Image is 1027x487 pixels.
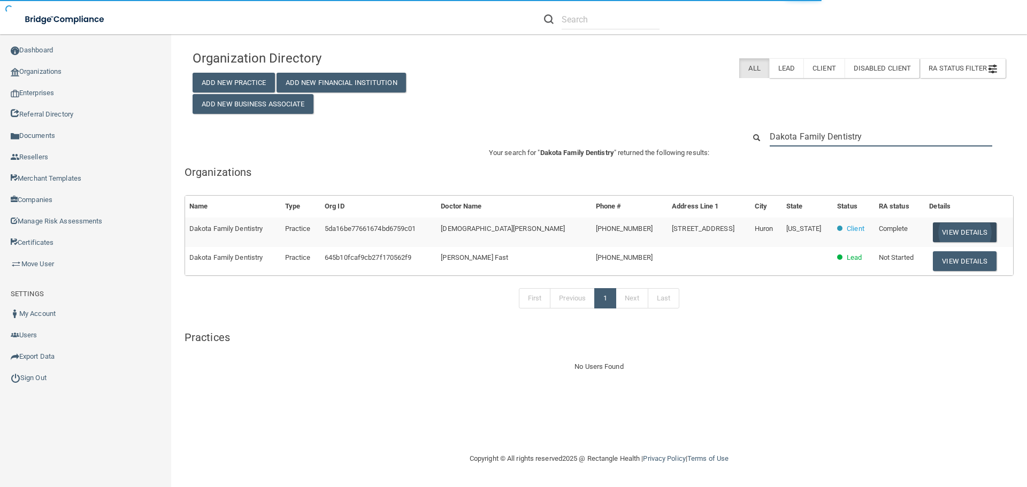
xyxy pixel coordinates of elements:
[11,373,20,383] img: ic_power_dark.7ecde6b1.png
[277,73,406,92] button: Add New Financial Institution
[441,253,508,261] span: [PERSON_NAME] Fast
[193,94,313,114] button: Add New Business Associate
[668,196,750,218] th: Address Line 1
[185,331,1014,343] h5: Practices
[847,222,864,235] p: Client
[441,225,565,233] span: [DEMOGRAPHIC_DATA][PERSON_NAME]
[929,64,997,72] span: RA Status Filter
[185,196,281,218] th: Name
[769,58,803,78] label: Lead
[750,196,782,218] th: City
[404,442,794,476] div: Copyright © All rights reserved 2025 @ Rectangle Health | |
[11,331,19,339] img: icon-users.e205127d.png
[11,47,19,55] img: ic_dashboard_dark.d01f4a41.png
[596,225,653,233] span: [PHONE_NUMBER]
[875,196,925,218] th: RA status
[879,225,908,233] span: Complete
[11,259,21,269] img: briefcase.64adab9b.png
[193,73,275,92] button: Add New Practice
[281,196,320,218] th: Type
[933,251,996,271] button: View Details
[11,352,19,361] img: icon-export.b9366987.png
[11,68,19,76] img: organization-icon.f8decf85.png
[16,9,114,30] img: bridge_compliance_login_screen.278c3ca4.svg
[185,146,1014,159] p: Your search for " " returned the following results:
[687,454,729,462] a: Terms of Use
[596,253,653,261] span: [PHONE_NUMBER]
[594,288,616,308] a: 1
[11,288,44,300] label: SETTINGS
[803,58,845,78] label: Client
[325,253,411,261] span: 645b10fcaf9cb27f170562f9
[833,196,875,218] th: Status
[544,14,554,24] img: ic-search.3b580494.png
[185,166,1014,178] h5: Organizations
[11,90,19,97] img: enterprise.0d942306.png
[643,454,685,462] a: Privacy Policy
[672,225,734,233] span: [STREET_ADDRESS]
[933,222,996,242] button: View Details
[562,10,660,29] input: Search
[325,225,416,233] span: 5da16be77661674bd6759c01
[648,288,679,308] a: Last
[925,196,1013,218] th: Details
[519,288,551,308] a: First
[185,360,1014,373] div: No Users Found
[616,288,648,308] a: Next
[739,58,769,78] label: All
[189,253,263,261] span: Dakota Family Dentistry
[988,65,997,73] img: icon-filter@2x.21656d0b.png
[11,132,19,141] img: icon-documents.8dae5593.png
[11,153,19,161] img: ic_reseller.de258add.png
[436,196,591,218] th: Doctor Name
[782,196,833,218] th: State
[320,196,436,218] th: Org ID
[11,310,19,318] img: ic_user_dark.df1a06c3.png
[847,251,862,264] p: Lead
[193,51,453,65] h4: Organization Directory
[285,253,311,261] span: Practice
[540,149,614,157] span: Dakota Family Dentistry
[786,225,822,233] span: [US_STATE]
[285,225,311,233] span: Practice
[755,225,773,233] span: Huron
[770,127,992,146] input: Search
[592,196,668,218] th: Phone #
[879,253,914,261] span: Not Started
[550,288,595,308] a: Previous
[189,225,263,233] span: Dakota Family Dentistry
[845,58,920,78] label: Disabled Client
